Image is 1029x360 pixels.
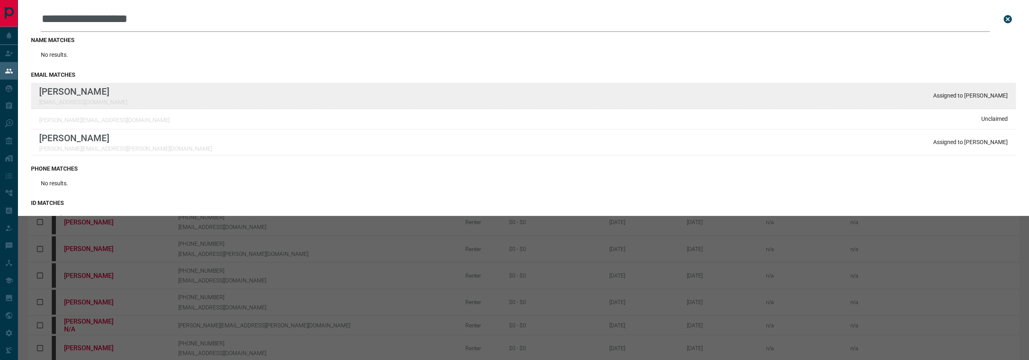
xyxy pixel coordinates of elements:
p: [PERSON_NAME] [39,86,127,97]
p: [PERSON_NAME][EMAIL_ADDRESS][PERSON_NAME][DOMAIN_NAME] [39,145,212,152]
h3: phone matches [31,165,1016,172]
p: Assigned to [PERSON_NAME] [933,139,1008,145]
h3: name matches [31,37,1016,43]
p: No results. [41,215,68,221]
h3: id matches [31,200,1016,206]
p: [EMAIL_ADDRESS][DOMAIN_NAME] [39,99,127,105]
p: [PERSON_NAME][EMAIL_ADDRESS][DOMAIN_NAME] [39,117,170,123]
p: Unclaimed [981,116,1008,122]
p: [PERSON_NAME] [39,133,212,143]
button: close search bar [1000,11,1016,27]
p: No results. [41,180,68,187]
h3: email matches [31,71,1016,78]
p: Assigned to [PERSON_NAME] [933,92,1008,99]
p: No results. [41,51,68,58]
